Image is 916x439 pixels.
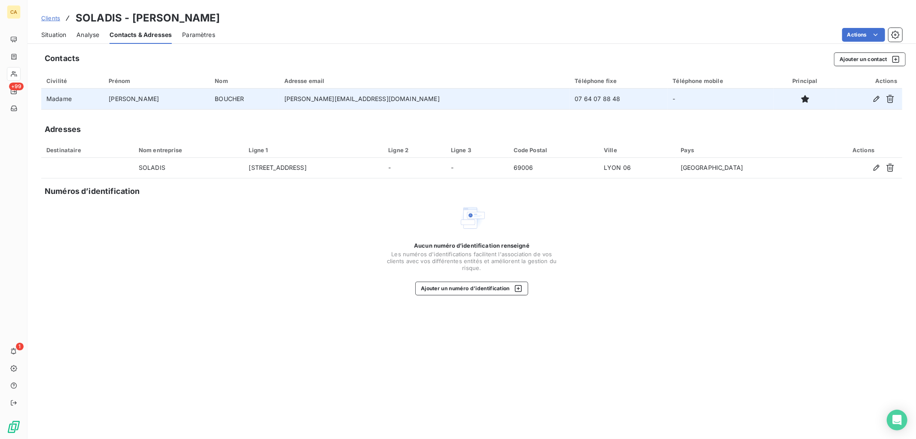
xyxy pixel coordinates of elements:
span: Clients [41,15,60,21]
td: 07 64 07 88 48 [570,89,668,109]
h5: Adresses [45,123,81,135]
div: Code Postal [514,147,594,153]
td: LYON 06 [599,158,676,178]
div: Téléphone mobile [673,77,769,84]
button: Ajouter un numéro d’identification [415,282,528,295]
td: [PERSON_NAME] [103,89,210,109]
div: Ligne 3 [451,147,503,153]
span: Contacts & Adresses [110,31,172,39]
span: +99 [9,83,24,90]
button: Ajouter un contact [834,52,906,66]
td: BOUCHER [210,89,279,109]
div: Ville [604,147,670,153]
h5: Numéros d’identification [45,185,140,197]
span: 1 [16,343,24,350]
div: Ligne 2 [388,147,441,153]
div: Nom entreprise [139,147,239,153]
span: Les numéros d'identifications facilitent l'association de vos clients avec vos différentes entité... [386,251,558,271]
div: Actions [830,147,897,153]
div: Prénom [109,77,204,84]
span: Aucun numéro d’identification renseigné [414,242,530,249]
div: Destinataire [46,147,128,153]
div: CA [7,5,21,19]
div: Actions [841,77,897,84]
td: Madame [41,89,103,109]
h3: SOLADIS - [PERSON_NAME] [76,10,220,26]
a: Clients [41,14,60,22]
h5: Contacts [45,52,79,64]
div: Nom [215,77,274,84]
td: SOLADIS [134,158,244,178]
img: Logo LeanPay [7,420,21,434]
td: [STREET_ADDRESS] [243,158,383,178]
td: [GEOGRAPHIC_DATA] [676,158,825,178]
div: Principal [779,77,831,84]
div: Téléphone fixe [575,77,663,84]
div: Open Intercom Messenger [887,410,907,430]
span: Situation [41,31,66,39]
td: - [446,158,508,178]
span: Paramètres [182,31,215,39]
div: Adresse email [284,77,565,84]
img: Empty state [458,204,486,232]
div: Civilité [46,77,98,84]
span: Analyse [76,31,99,39]
td: [PERSON_NAME][EMAIL_ADDRESS][DOMAIN_NAME] [279,89,570,109]
button: Actions [842,28,885,42]
td: - [668,89,774,109]
div: Pays [681,147,820,153]
td: - [383,158,446,178]
div: Ligne 1 [249,147,378,153]
td: 69006 [508,158,599,178]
